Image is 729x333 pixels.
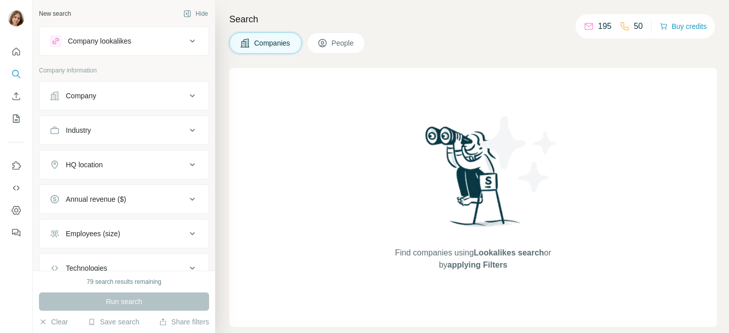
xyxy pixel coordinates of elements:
span: Companies [254,38,291,48]
button: Hide [176,6,215,21]
div: New search [39,9,71,18]
button: Technologies [39,256,209,280]
button: Use Surfe API [8,179,24,197]
div: Annual revenue ($) [66,194,126,204]
button: Company [39,84,209,108]
p: 195 [598,20,612,32]
span: Lookalikes search [474,248,544,257]
div: 79 search results remaining [87,277,161,286]
button: Dashboard [8,201,24,219]
button: My lists [8,109,24,128]
div: Company lookalikes [68,36,131,46]
div: Industry [66,125,91,135]
button: Industry [39,118,209,142]
img: Avatar [8,10,24,26]
button: Feedback [8,224,24,242]
div: Company [66,91,96,101]
p: Company information [39,66,209,75]
p: 50 [634,20,643,32]
button: Search [8,65,24,83]
span: Find companies using or by [392,247,554,271]
button: HQ location [39,153,209,177]
button: Save search [88,317,139,327]
button: Share filters [159,317,209,327]
div: Employees (size) [66,229,120,239]
button: Quick start [8,43,24,61]
img: Surfe Illustration - Woman searching with binoculars [421,124,526,237]
button: Enrich CSV [8,87,24,105]
button: Annual revenue ($) [39,187,209,211]
h4: Search [229,12,717,26]
span: applying Filters [448,261,507,269]
button: Clear [39,317,68,327]
button: Company lookalikes [39,29,209,53]
span: People [332,38,355,48]
div: HQ location [66,160,103,170]
button: Employees (size) [39,221,209,246]
button: Buy credits [660,19,707,33]
div: Technologies [66,263,107,273]
img: Surfe Illustration - Stars [473,108,564,200]
button: Use Surfe on LinkedIn [8,157,24,175]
